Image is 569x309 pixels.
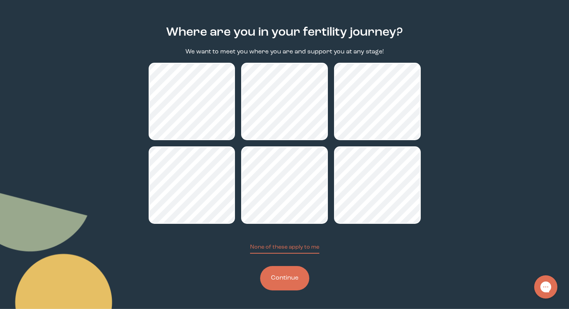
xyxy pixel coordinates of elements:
[250,243,319,254] button: None of these apply to me
[260,266,309,290] button: Continue
[166,24,403,41] h2: Where are you in your fertility journey?
[530,273,561,301] iframe: Gorgias live chat messenger
[185,48,384,57] p: We want to meet you where you are and support you at any stage!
